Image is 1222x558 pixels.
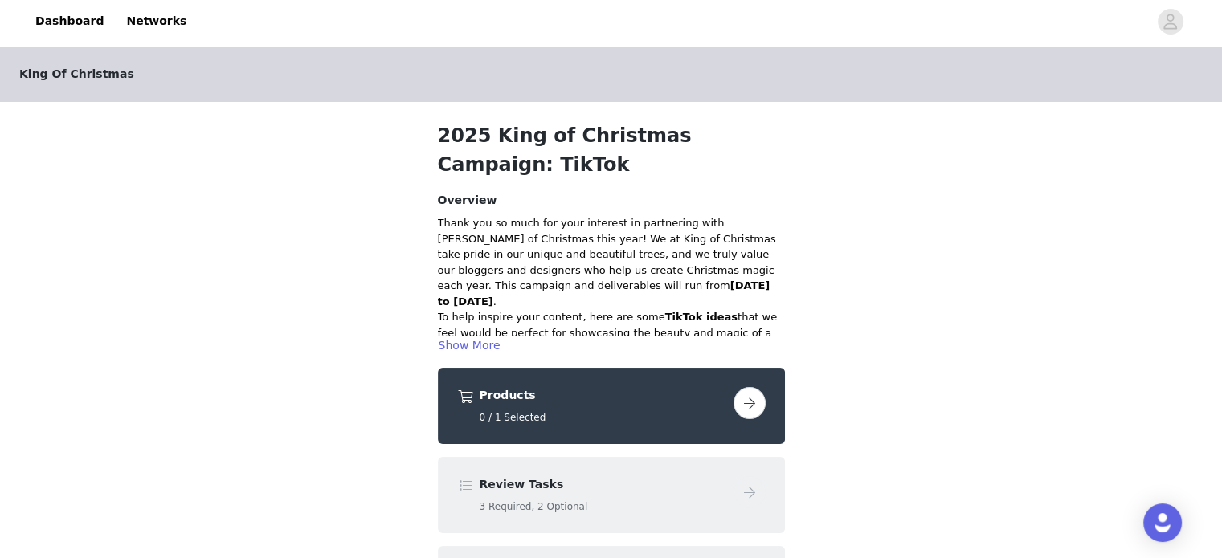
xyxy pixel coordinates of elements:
[26,3,113,39] a: Dashboard
[438,457,785,533] div: Review Tasks
[116,3,196,39] a: Networks
[480,499,727,514] h5: 3 Required, 2 Optional
[19,66,134,83] span: King Of Christmas
[1143,503,1182,542] div: Open Intercom Messenger
[438,336,501,355] button: Show More
[438,192,785,209] h4: Overview
[1163,9,1178,35] div: avatar
[438,368,785,444] div: Products
[438,215,785,309] p: Thank you so much for your interest in partnering with [PERSON_NAME] of Christmas this year! We a...
[480,387,727,404] h4: Products
[438,279,770,308] strong: [DATE] to [DATE]
[480,476,727,493] h4: Review Tasks
[480,410,727,425] h5: 0 / 1 Selected
[665,311,738,323] strong: TikTok ideas
[438,309,785,356] p: To help inspire your content, here are some that we feel would be perfect for showcasing the beau...
[438,121,785,179] h1: 2025 King of Christmas Campaign: TikTok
